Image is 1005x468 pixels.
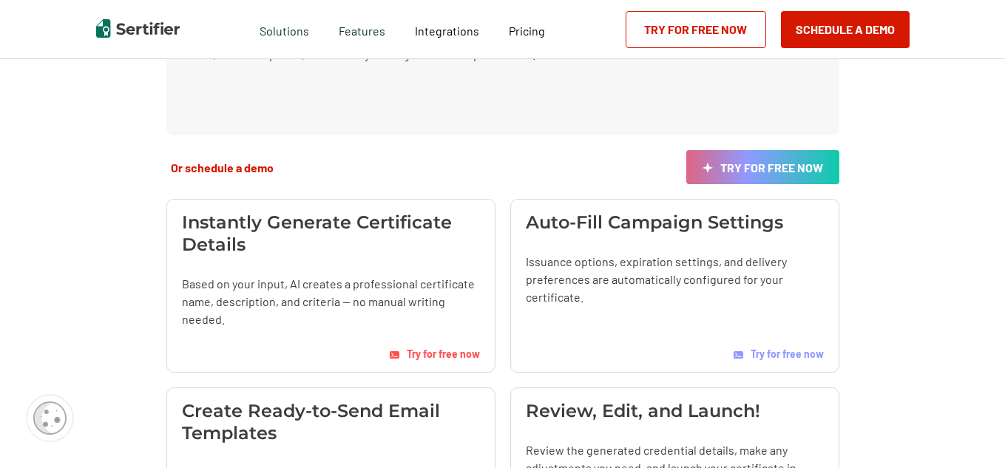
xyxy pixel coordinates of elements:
[166,150,278,184] a: Or schedule a demo
[96,19,180,38] img: Sertifier | Digital Credentialing Platform
[182,211,480,256] h3: Instantly Generate Certificate Details
[166,160,278,175] button: Or schedule a demo
[734,351,743,359] img: AI Tag
[415,20,479,38] a: Integrations
[626,11,766,48] a: Try for Free Now
[407,347,480,360] span: Try for free now
[182,400,480,444] h3: Create Ready-to-Send Email Templates
[751,347,824,360] span: Try for free now
[734,325,824,360] a: Try for free now
[509,24,545,38] span: Pricing
[526,253,824,306] p: Issuance options, expiration settings, and delivery preferences are automatically configured for ...
[509,20,545,38] a: Pricing
[526,400,760,422] h3: Review, Edit, and Launch!
[415,24,479,38] span: Integrations
[526,211,783,234] h3: Auto-Fill Campaign Settings
[390,351,399,359] img: AI Tag
[703,163,713,174] img: AI Icon
[390,347,480,360] a: Try for free now
[931,397,1005,468] iframe: Chat Widget
[781,11,910,48] button: Schedule a Demo
[33,401,67,435] img: Cookie Popup Icon
[260,20,309,38] span: Solutions
[182,275,480,328] p: Based on your input, AI creates a professional certificate name, description, and criteria — no m...
[339,20,385,38] span: Features
[686,150,839,184] a: Try for free now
